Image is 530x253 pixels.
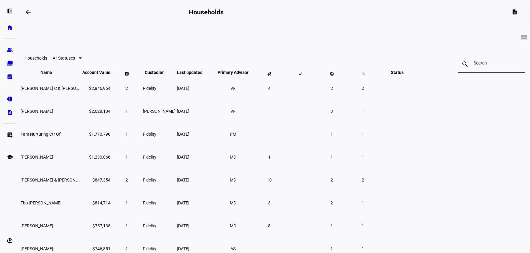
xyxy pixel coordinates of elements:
span: 2 [362,86,364,91]
eth-mat-symbol: bid_landscape [7,74,13,80]
span: 4 [268,86,271,91]
span: 1 [125,109,128,114]
span: Fam Nurturing Ctr Of [21,132,61,137]
eth-mat-symbol: account_circle [7,238,13,244]
eth-mat-symbol: list_alt_add [7,132,13,138]
span: Fidelity [143,86,156,91]
eth-mat-symbol: left_panel_open [7,8,13,14]
span: 3 [268,200,271,205]
span: 1 [125,132,128,137]
td: $2,846,954 [82,77,111,99]
span: 2 [330,178,333,182]
a: group [4,44,16,56]
span: Debora D Mayer [21,109,53,114]
li: MD [228,220,239,231]
li: MD [228,152,239,163]
span: Fidelity [143,200,156,205]
span: [DATE] [177,155,189,159]
span: 2 [125,86,128,91]
eth-mat-symbol: group [7,47,13,53]
span: Linda Stathoplos & John Lee Lillibridge Iii [21,178,91,182]
input: Search [474,61,509,65]
span: All Statuses [53,56,75,61]
span: 2 [125,178,128,182]
span: Fidelity [143,223,156,228]
li: FM [228,129,239,140]
span: 1 [362,109,364,114]
span: 1 [125,223,128,228]
span: John Lee Lillibridge Iii [21,155,53,159]
span: 1 [330,132,333,137]
span: Fidelity [143,155,156,159]
span: 1 [330,246,333,251]
eth-mat-symbol: pie_chart [7,96,13,102]
eth-mat-symbol: school [7,154,13,160]
span: Vinita C & David L Ferrera [21,86,94,91]
span: 1 [362,223,364,228]
span: [DATE] [177,86,189,91]
span: 2 [330,200,333,205]
li: VF [228,106,239,117]
span: 1 [125,200,128,205]
eth-mat-symbol: description [7,109,13,116]
td: $1,770,790 [82,123,111,145]
li: MD [228,174,239,185]
span: Kashif Sheikh [21,223,53,228]
a: pie_chart [4,93,16,105]
span: Fidelity [143,132,156,137]
span: Status [386,70,408,75]
mat-icon: description [511,9,517,15]
span: [DATE] [177,109,189,114]
span: 1 [362,246,364,251]
span: Last updated [177,70,212,75]
span: 3 [330,109,333,114]
a: bid_landscape [4,71,16,83]
td: $847,354 [82,169,111,191]
span: 1 [125,246,128,251]
a: folder_copy [4,57,16,69]
td: $2,628,104 [82,100,111,122]
mat-icon: search [458,61,472,68]
a: description [4,106,16,119]
h2: Households [189,9,223,16]
eth-mat-symbol: home [7,24,13,31]
span: [DATE] [177,200,189,205]
span: 10 [267,178,272,182]
span: Account Value [82,70,110,75]
span: 1 [362,155,364,159]
span: Name [40,70,61,75]
td: $1,230,866 [82,146,111,168]
span: 1 [330,155,333,159]
mat-icon: view_module [520,34,528,41]
li: VF [228,83,239,94]
span: 1 [330,223,333,228]
span: 2 [330,86,333,91]
span: 1 [268,155,271,159]
span: 1 [362,200,364,205]
mat-icon: arrow_backwards [24,9,32,16]
li: MD [228,197,239,208]
span: [DATE] [177,132,189,137]
td: $814,714 [82,192,111,214]
td: $757,135 [82,215,111,237]
span: [PERSON_NAME] [143,109,176,114]
span: Arlene Golda Germain [21,246,53,251]
span: 8 [268,223,271,228]
span: [DATE] [177,178,189,182]
span: Fbo Marian S Pruslin [21,200,62,205]
span: Fidelity [143,246,156,251]
eth-data-table-title: Households [24,56,47,61]
span: [DATE] [177,223,189,228]
span: 1 [125,155,128,159]
span: 2 [362,178,364,182]
span: Custodian [145,70,174,75]
span: [DATE] [177,246,189,251]
span: Primary Advisor [213,70,253,75]
eth-mat-symbol: folder_copy [7,60,13,66]
a: home [4,21,16,34]
span: Fidelity [143,178,156,182]
span: 1 [362,132,364,137]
